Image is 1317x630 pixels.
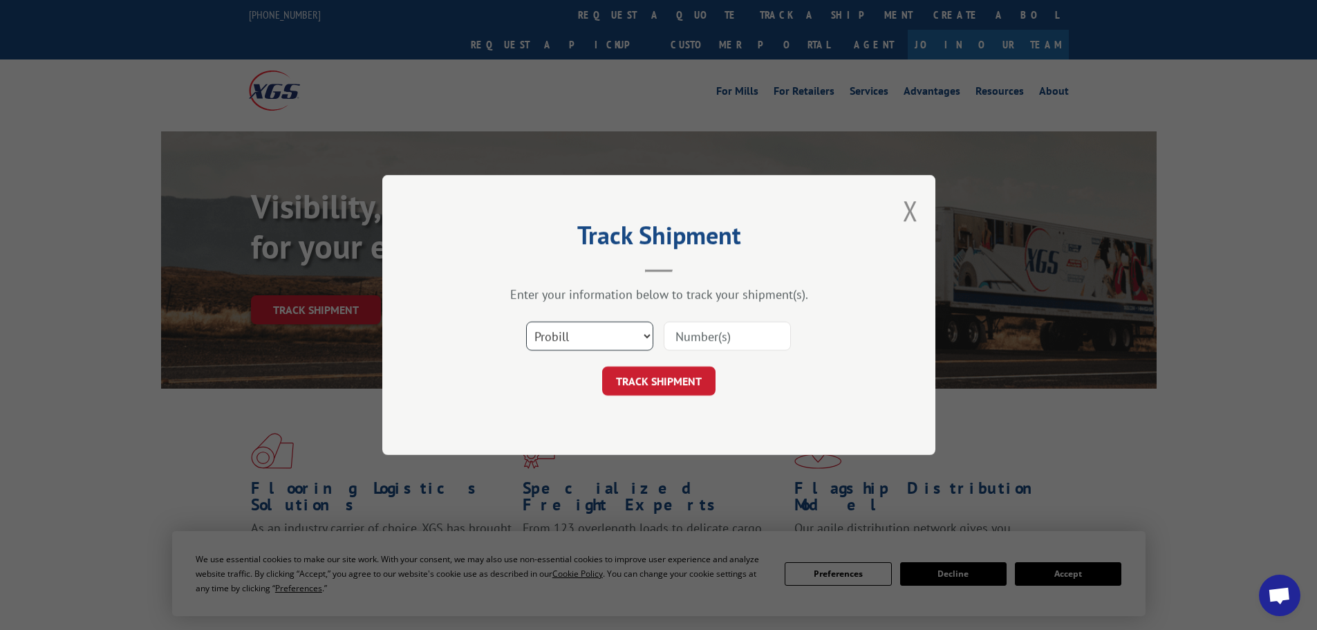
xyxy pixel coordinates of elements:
[451,286,866,302] div: Enter your information below to track your shipment(s).
[903,192,918,229] button: Close modal
[451,225,866,252] h2: Track Shipment
[664,322,791,351] input: Number(s)
[602,367,716,396] button: TRACK SHIPMENT
[1259,575,1300,616] div: Open chat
